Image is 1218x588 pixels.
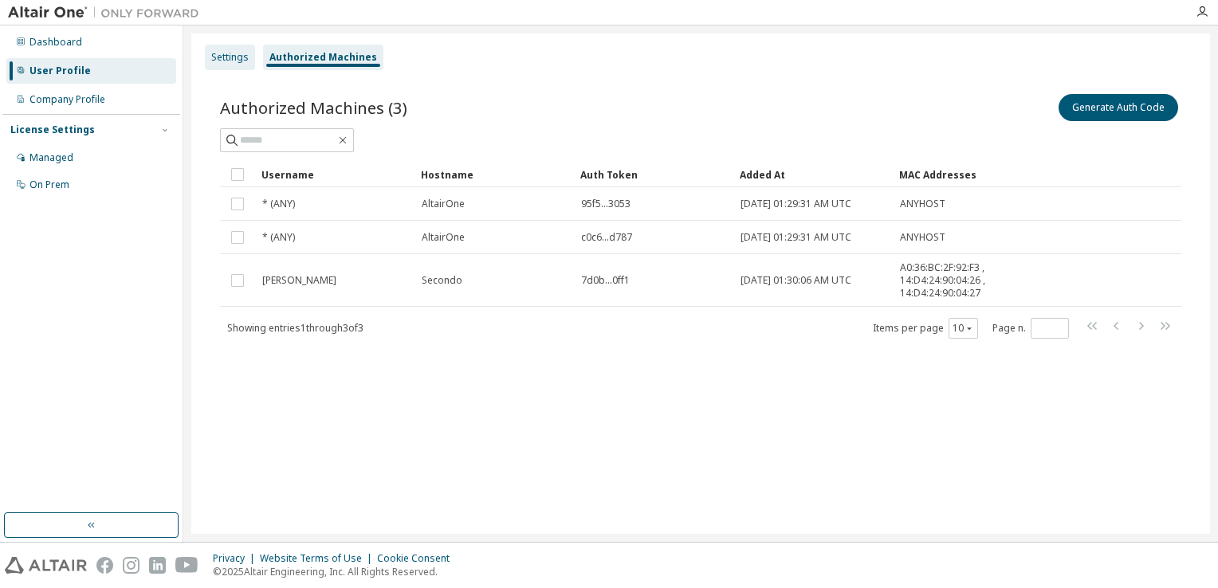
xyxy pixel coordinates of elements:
div: MAC Addresses [899,162,1014,187]
span: 7d0b...0ff1 [581,274,630,287]
span: ANYHOST [900,198,945,210]
span: [DATE] 01:30:06 AM UTC [741,274,851,287]
div: Username [261,162,408,187]
div: Cookie Consent [377,552,459,565]
button: 10 [953,322,974,335]
span: * (ANY) [262,231,295,244]
span: A0:36:BC:2F:92:F3 , 14:D4:24:90:04:26 , 14:D4:24:90:04:27 [900,261,1013,300]
span: c0c6...d787 [581,231,632,244]
div: User Profile [29,65,91,77]
span: Showing entries 1 through 3 of 3 [227,321,363,335]
div: License Settings [10,123,95,136]
div: Added At [740,162,886,187]
div: Auth Token [580,162,727,187]
div: Privacy [213,552,260,565]
span: AltairOne [422,231,465,244]
span: Page n. [992,318,1069,339]
img: facebook.svg [96,557,113,574]
span: Authorized Machines (3) [220,96,407,119]
div: On Prem [29,178,69,191]
span: [PERSON_NAME] [262,274,336,287]
div: Dashboard [29,36,82,49]
span: AltairOne [422,198,465,210]
span: Items per page [873,318,978,339]
div: Website Terms of Use [260,552,377,565]
div: Settings [211,51,249,64]
span: ANYHOST [900,231,945,244]
p: © 2025 Altair Engineering, Inc. All Rights Reserved. [213,565,459,578]
span: 95f5...3053 [581,198,631,210]
span: Secondo [422,274,462,287]
span: [DATE] 01:29:31 AM UTC [741,231,851,244]
span: [DATE] 01:29:31 AM UTC [741,198,851,210]
img: instagram.svg [123,557,139,574]
img: youtube.svg [175,557,198,574]
div: Managed [29,151,73,164]
div: Company Profile [29,93,105,106]
img: Altair One [8,5,207,21]
span: * (ANY) [262,198,295,210]
img: altair_logo.svg [5,557,87,574]
button: Generate Auth Code [1059,94,1178,121]
div: Authorized Machines [269,51,377,64]
img: linkedin.svg [149,557,166,574]
div: Hostname [421,162,568,187]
